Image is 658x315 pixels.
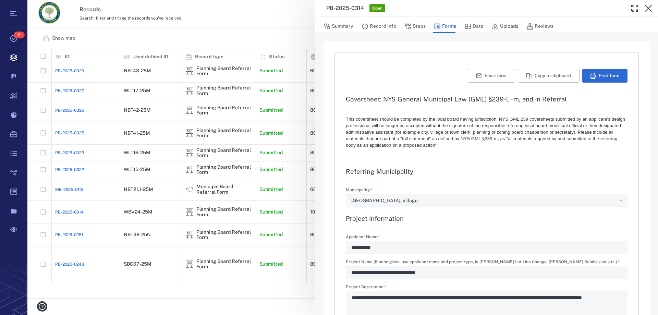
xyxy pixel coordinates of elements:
button: Reviews [526,20,553,33]
div: [GEOGRAPHIC_DATA], Village [351,197,617,205]
label: Applicant Name [346,235,627,241]
h3: Referring Municipality [346,167,627,175]
div: Applicant Name [346,241,627,254]
span: Open [371,5,384,11]
button: Data [464,20,484,33]
button: Forms [434,20,456,33]
h3: Coversheet: NYS General Municipal Law (GML) §239-l, -m, and -n Referral [346,95,627,103]
span: This coversheet should be completed by the local board having jurisdiction. NYS GML 239 covershee... [346,117,625,148]
label: Project Description [346,285,627,291]
span: 8 [14,32,25,38]
button: Summary [324,20,353,33]
button: Close [642,1,655,15]
label: Municipality [346,188,627,194]
h3: Project Information [346,214,627,222]
button: Steps [404,20,426,33]
button: Copy to clipboard [518,69,580,83]
span: Help [15,5,29,11]
label: Project Name (if none given, use applicant name and project type, ie [PERSON_NAME] Lot Line Chang... [346,260,627,266]
h3: PB-2025-0314 [326,4,364,12]
button: Print form [582,69,627,83]
div: Municipality [346,194,627,207]
button: Email form [468,69,515,83]
div: Project Name (if none given, use applicant name and project type, ie Smith Lot Line Change, Jones... [346,266,627,279]
button: Uploads [492,20,518,33]
button: Record info [362,20,396,33]
button: Toggle Fullscreen [628,1,642,15]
